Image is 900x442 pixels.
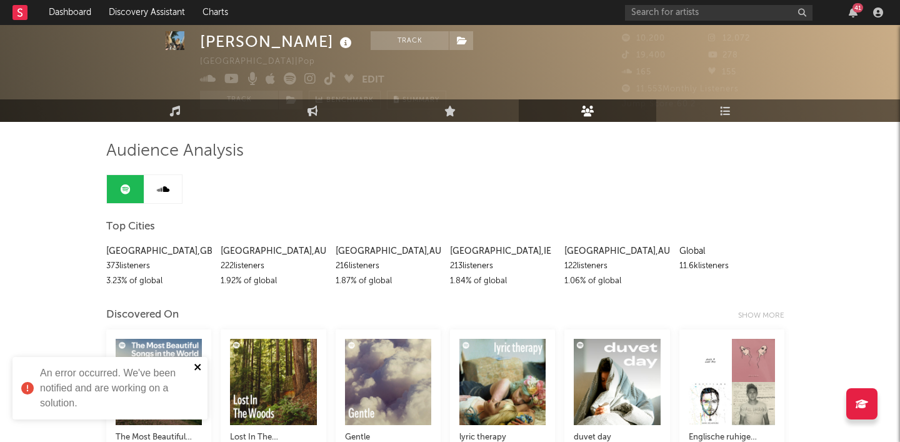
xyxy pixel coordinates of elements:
[852,3,863,13] div: 41
[326,93,374,108] span: Benchmark
[622,85,739,93] span: 11,553 Monthly Listeners
[708,34,750,43] span: 12,072
[450,274,555,289] div: 1.84 % of global
[40,366,190,411] div: An error occurred. We've been notified and are working on a solution.
[564,274,669,289] div: 1.06 % of global
[106,308,179,323] div: Discovered On
[450,244,555,259] div: [GEOGRAPHIC_DATA] , IE
[371,31,449,50] button: Track
[564,244,669,259] div: [GEOGRAPHIC_DATA] , AU
[387,91,446,109] button: Summary
[679,259,784,274] div: 11.6k listeners
[200,91,278,109] button: Track
[336,274,441,289] div: 1.87 % of global
[221,244,326,259] div: [GEOGRAPHIC_DATA] , AU
[849,8,857,18] button: 41
[194,362,202,374] button: close
[450,259,555,274] div: 213 listeners
[708,68,736,76] span: 155
[106,244,211,259] div: [GEOGRAPHIC_DATA] , GB
[402,97,439,104] span: Summary
[221,274,326,289] div: 1.92 % of global
[622,34,665,43] span: 10,200
[336,244,441,259] div: [GEOGRAPHIC_DATA] , AU
[200,31,355,52] div: [PERSON_NAME]
[221,259,326,274] div: 222 listeners
[106,219,155,234] span: Top Cities
[708,51,738,59] span: 278
[622,68,651,76] span: 165
[564,259,669,274] div: 122 listeners
[106,144,244,159] span: Audience Analysis
[106,259,211,274] div: 373 listeners
[200,54,329,69] div: [GEOGRAPHIC_DATA] | Pop
[106,274,211,289] div: 3.23 % of global
[625,5,812,21] input: Search for artists
[309,91,381,109] a: Benchmark
[336,259,441,274] div: 216 listeners
[679,244,784,259] div: Global
[622,51,666,59] span: 19,400
[738,308,794,323] div: Show more
[362,73,384,88] button: Edit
